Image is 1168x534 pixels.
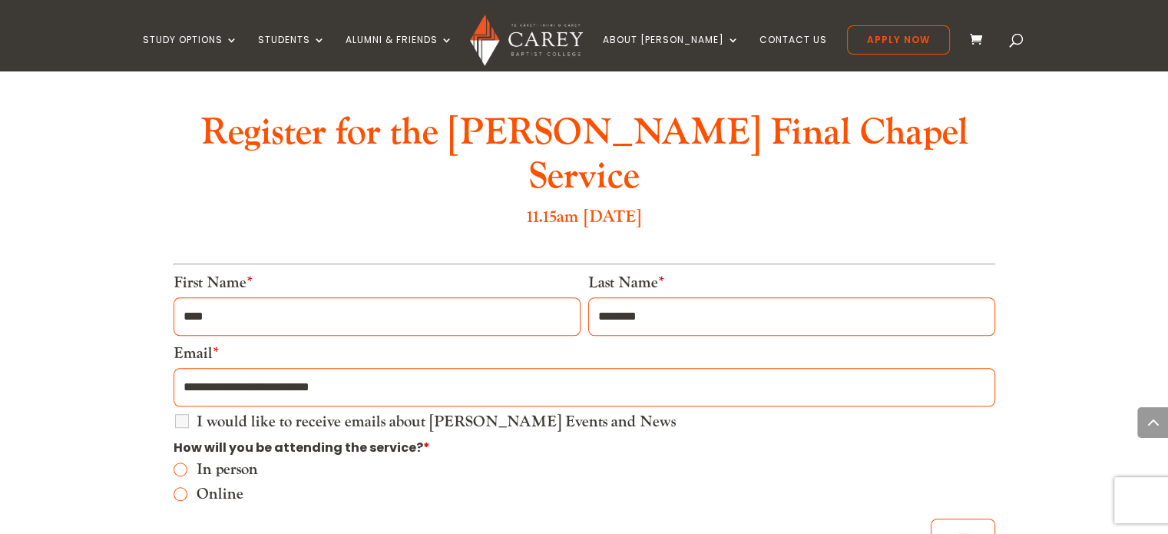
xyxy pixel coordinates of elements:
label: Email [174,343,219,363]
b: Register for the [PERSON_NAME] Final Chapel Service [200,109,968,201]
label: I would like to receive emails about [PERSON_NAME] Events and News [197,414,676,430]
a: Apply Now [847,25,950,55]
img: Carey Baptist College [470,15,583,66]
label: Online [197,486,995,502]
a: About [PERSON_NAME] [603,35,740,71]
label: First Name [174,273,253,293]
span: How will you be attending the service? [174,439,430,456]
a: Study Options [143,35,238,71]
a: Students [258,35,326,71]
a: Alumni & Friends [346,35,453,71]
label: Last Name [588,273,664,293]
label: In person [197,462,995,477]
font: 11.15am [DATE] [527,206,641,227]
a: Contact Us [759,35,827,71]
